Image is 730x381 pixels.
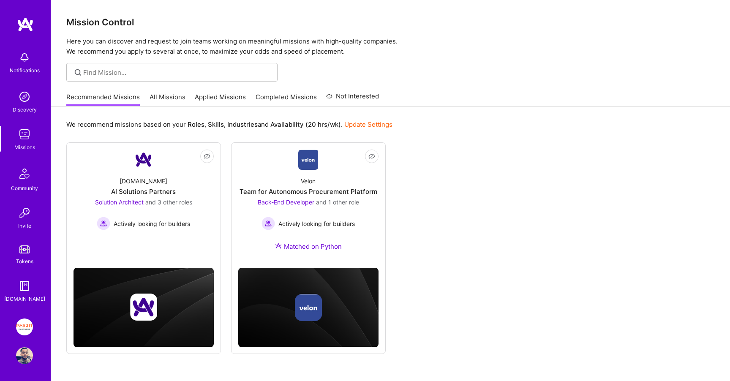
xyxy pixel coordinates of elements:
span: Actively looking for builders [278,219,355,228]
img: Invite [16,204,33,221]
img: tokens [19,245,30,253]
img: Actively looking for builders [261,217,275,230]
input: overall type: UNKNOWN_TYPE server type: NO_SERVER_DATA heuristic type: UNKNOWN_TYPE label: Find M... [83,68,271,77]
a: Insight Partners: Data & AI - Sourcing [14,318,35,335]
i: icon EyeClosed [368,153,375,160]
img: teamwork [16,126,33,143]
a: Company LogoVelonTeam for Autonomous Procurement PlatformBack-End Developer and 1 other roleActiv... [238,150,379,261]
a: Recommended Missions [66,93,140,106]
img: Insight Partners: Data & AI - Sourcing [16,318,33,335]
div: Missions [14,143,35,152]
span: and 1 other role [316,199,359,206]
a: User Avatar [14,347,35,364]
img: guide book [16,278,33,294]
img: Actively looking for builders [97,217,110,230]
img: User Avatar [16,347,33,364]
i: icon EyeClosed [204,153,210,160]
img: cover [74,268,214,347]
img: Company logo [295,294,322,321]
div: Matched on Python [275,242,342,251]
img: Company Logo [298,150,318,170]
p: We recommend missions based on your , , and . [66,120,392,129]
a: Company Logo[DOMAIN_NAME]AI Solutions PartnersSolution Architect and 3 other rolesActively lookin... [74,150,214,245]
b: Industries [227,120,258,128]
div: Tokens [16,257,33,266]
a: Completed Missions [256,93,317,106]
h3: Mission Control [66,17,715,27]
span: Back-End Developer [258,199,314,206]
div: Notifications [10,66,40,75]
div: Team for Autonomous Procurement Platform [240,187,377,196]
a: Applied Missions [195,93,246,106]
div: Invite [18,221,31,230]
a: All Missions [150,93,185,106]
img: Community [14,163,35,184]
span: Actively looking for builders [114,219,190,228]
div: Discovery [13,105,37,114]
span: Solution Architect [95,199,144,206]
img: Company Logo [133,150,154,170]
a: Update Settings [344,120,392,128]
img: logo [17,17,34,32]
img: Ateam Purple Icon [275,242,282,249]
img: Company logo [130,294,157,321]
i: icon SearchGrey [73,68,83,77]
p: Here you can discover and request to join teams working on meaningful missions with high-quality ... [66,36,715,57]
b: Roles [188,120,204,128]
b: Availability (20 hrs/wk) [270,120,341,128]
div: [DOMAIN_NAME] [120,177,167,185]
b: Skills [208,120,224,128]
img: bell [16,49,33,66]
a: Not Interested [326,91,379,106]
div: [DOMAIN_NAME] [4,294,45,303]
div: Velon [301,177,316,185]
img: cover [238,268,379,347]
span: and 3 other roles [145,199,192,206]
img: discovery [16,88,33,105]
div: AI Solutions Partners [111,187,176,196]
div: Community [11,184,38,193]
